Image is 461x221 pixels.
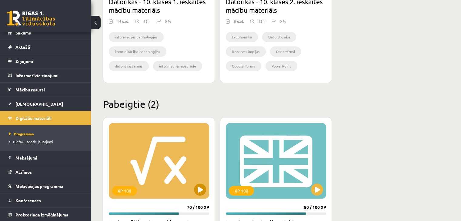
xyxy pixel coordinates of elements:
legend: Maksājumi [15,151,83,165]
span: Atzīmes [15,169,32,175]
p: 0 % [280,18,286,24]
h2: Pabeigtie (2) [103,98,449,110]
li: Ergonomika [226,32,258,42]
span: Proktoringa izmēģinājums [15,212,68,217]
span: Mācību resursi [15,87,45,92]
a: Motivācijas programma [8,179,83,193]
a: [DEMOGRAPHIC_DATA] [8,97,83,111]
span: Programma [9,131,34,136]
a: Mācību resursi [8,83,83,97]
p: 0 % [165,18,171,24]
li: PowerPoint [266,61,297,71]
span: Konferences [15,198,41,203]
a: Biežāk uzdotie jautājumi [9,139,85,144]
li: Datu drošība [262,32,296,42]
span: Digitālie materiāli [15,115,52,121]
p: 15 h [258,18,266,24]
legend: Informatīvie ziņojumi [15,68,83,82]
li: Datorvīrusi [270,46,301,57]
a: Maksājumi [8,151,83,165]
p: 18 h [143,18,151,24]
a: Sākums [8,26,83,40]
a: Konferences [8,193,83,207]
div: 8 uzd. [234,18,244,28]
div: XP 100 [229,186,254,196]
a: Digitālie materiāli [8,111,83,125]
div: XP 100 [112,186,137,196]
span: Aktuāli [15,44,30,50]
div: 14 uzd. [117,18,129,28]
span: Biežāk uzdotie jautājumi [9,139,53,144]
span: [DEMOGRAPHIC_DATA] [15,101,63,107]
legend: Ziņojumi [15,54,83,68]
a: Ziņojumi [8,54,83,68]
a: Aktuāli [8,40,83,54]
li: komunikācijas tehnoloģijas [109,46,166,57]
li: informācijas tehnoloģijas [109,32,164,42]
span: Motivācijas programma [15,183,63,189]
li: Google Forms [226,61,261,71]
a: Atzīmes [8,165,83,179]
a: Rīgas 1. Tālmācības vidusskola [7,11,55,26]
span: Sākums [15,30,31,35]
li: informācijas apstrāde [153,61,202,71]
li: Rezerves kopijas [226,46,266,57]
li: datoru sistēmas [109,61,149,71]
a: Informatīvie ziņojumi [8,68,83,82]
a: Programma [9,131,85,137]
